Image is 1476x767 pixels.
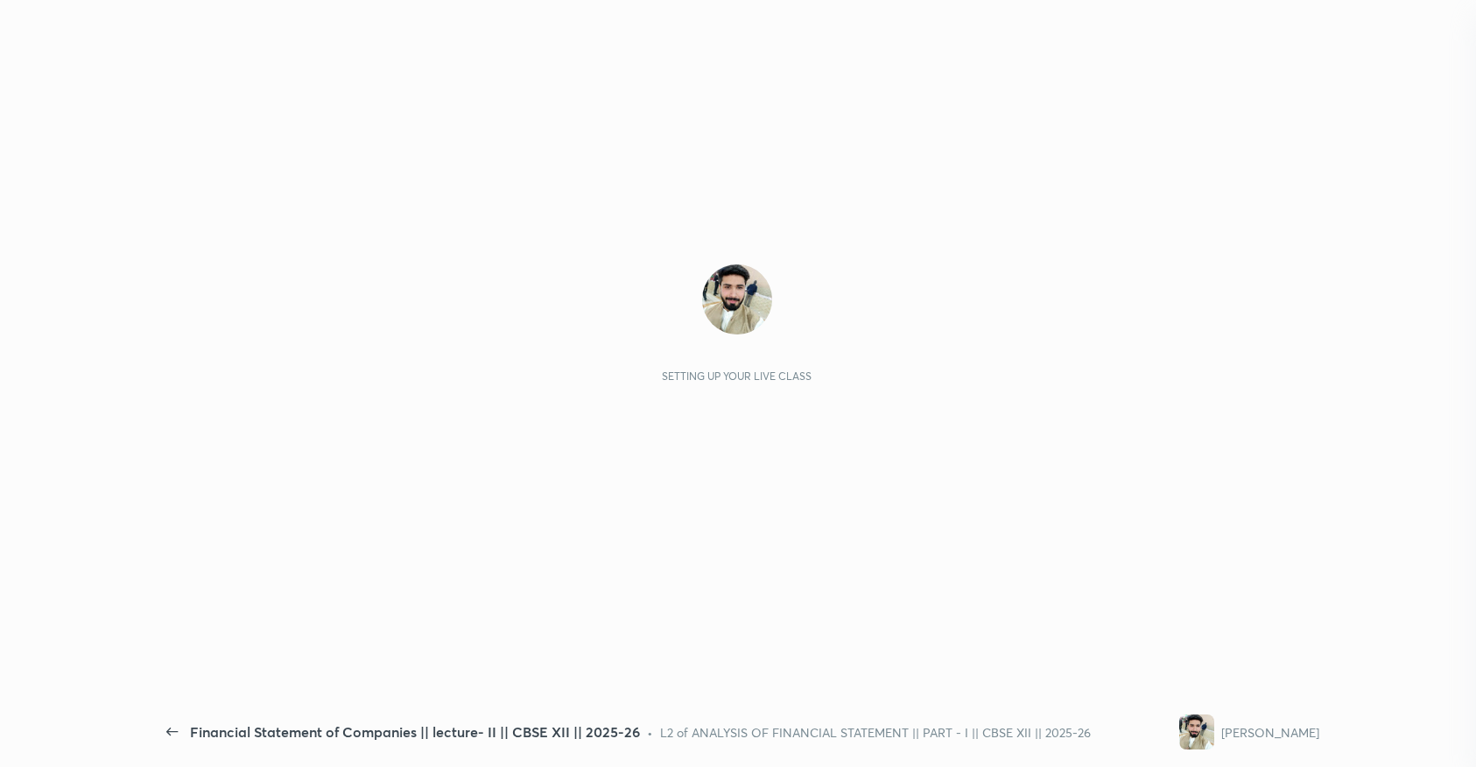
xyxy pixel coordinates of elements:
img: fc0a0bd67a3b477f9557aca4a29aa0ad.19086291_AOh14GgchNdmiCeYbMdxktaSN3Z4iXMjfHK5yk43KqG_6w%3Ds96-c [1179,714,1214,749]
div: • [647,723,653,742]
div: Setting up your live class [662,369,812,383]
div: L2 of ANALYSIS OF FINANCIAL STATEMENT || PART - I || CBSE XII || 2025-26 [660,723,1091,742]
div: [PERSON_NAME] [1221,723,1319,742]
img: fc0a0bd67a3b477f9557aca4a29aa0ad.19086291_AOh14GgchNdmiCeYbMdxktaSN3Z4iXMjfHK5yk43KqG_6w%3Ds96-c [702,264,772,334]
div: Financial Statement of Companies || lecture- II || CBSE XII || 2025-26 [190,721,640,742]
